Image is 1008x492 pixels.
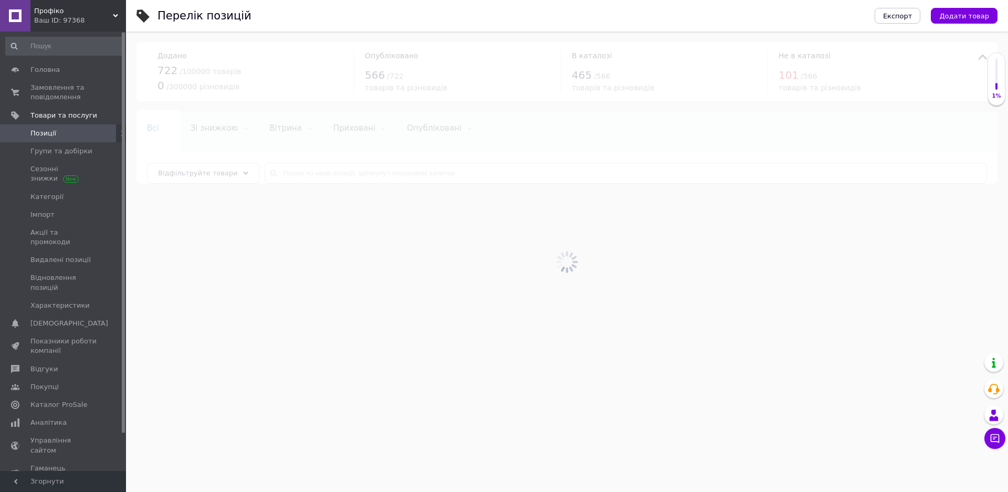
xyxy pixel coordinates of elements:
[30,164,97,183] span: Сезонні знижки
[30,146,92,156] span: Групи та добірки
[157,11,251,22] div: Перелік позицій
[30,301,90,310] span: Характеристики
[30,210,55,219] span: Імпорт
[883,12,912,20] span: Експорт
[984,428,1005,449] button: Чат з покупцем
[30,83,97,102] span: Замовлення та повідомлення
[30,255,91,265] span: Видалені позиції
[30,65,60,75] span: Головна
[30,273,97,292] span: Відновлення позицій
[30,192,64,202] span: Категорії
[30,228,97,247] span: Акції та промокоди
[30,418,67,427] span: Аналітика
[30,111,97,120] span: Товари та послуги
[30,319,108,328] span: [DEMOGRAPHIC_DATA]
[875,8,921,24] button: Експорт
[5,37,124,56] input: Пошук
[931,8,997,24] button: Додати товар
[30,464,97,483] span: Гаманець компанії
[30,382,59,392] span: Покупці
[30,364,58,374] span: Відгуки
[30,400,87,410] span: Каталог ProSale
[988,92,1005,100] div: 1%
[939,12,989,20] span: Додати товар
[34,6,113,16] span: Профіко
[30,436,97,455] span: Управління сайтом
[30,337,97,355] span: Показники роботи компанії
[30,129,56,138] span: Позиції
[34,16,126,25] div: Ваш ID: 97368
